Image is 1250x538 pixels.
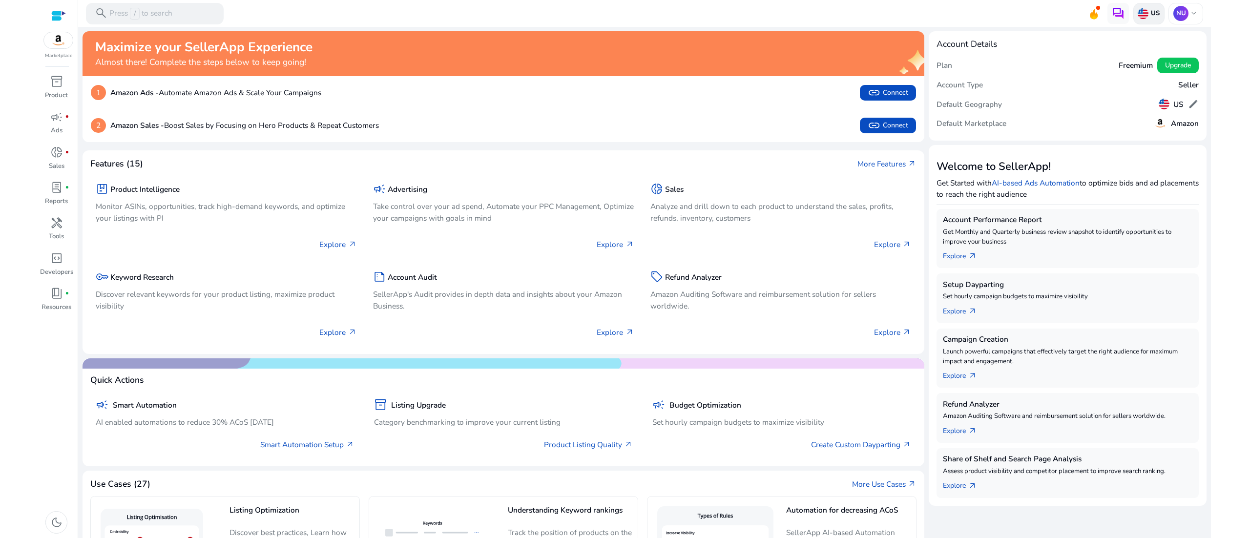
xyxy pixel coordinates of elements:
[50,111,63,124] span: campaign
[937,61,952,70] h5: Plan
[943,228,1192,247] p: Get Monthly and Quarterly business review snapshot to identify opportunities to improve your busi...
[1189,9,1198,18] span: keyboard_arrow_down
[96,416,354,428] p: AI enabled automations to reduce 30% ACoS [DATE]
[665,273,722,282] h5: Refund Analyzer
[968,427,977,435] span: arrow_outward
[943,476,985,492] a: Explorearrow_outward
[50,252,63,265] span: code_blocks
[319,327,356,338] p: Explore
[39,214,74,249] a: handymanTools
[110,120,379,131] p: Boost Sales by Focusing on Hero Products & Repeat Customers
[373,289,634,311] p: SellerApp's Audit provides in depth data and insights about your Amazon Business.
[625,328,634,337] span: arrow_outward
[45,91,68,101] p: Product
[902,240,911,249] span: arrow_outward
[346,440,354,449] span: arrow_outward
[90,375,144,385] h4: Quick Actions
[874,239,911,250] p: Explore
[852,478,917,490] a: More Use Casesarrow_outward
[39,108,74,144] a: campaignfiber_manual_recordAds
[937,81,983,89] h5: Account Type
[597,327,634,338] p: Explore
[868,86,880,99] span: link
[943,366,985,381] a: Explorearrow_outward
[943,247,985,262] a: Explorearrow_outward
[868,119,880,132] span: link
[96,289,357,311] p: Discover relevant keywords for your product listing, maximize product visibility
[943,412,1192,421] p: Amazon Auditing Software and reimbursement solution for sellers worldwide.
[39,285,74,320] a: book_4fiber_manual_recordResources
[374,416,633,428] p: Category benchmarking to improve your current listing
[39,144,74,179] a: donut_smallfiber_manual_recordSales
[650,183,663,195] span: donut_small
[95,7,107,20] span: search
[90,479,150,489] h4: Use Cases (27)
[625,240,634,249] span: arrow_outward
[96,270,108,283] span: key
[868,86,908,99] span: Connect
[1119,61,1153,70] h5: Freemium
[943,467,1192,476] p: Assess product visibility and competitor placement to improve search ranking.
[943,215,1192,224] h5: Account Performance Report
[943,302,985,317] a: Explorearrow_outward
[49,232,64,242] p: Tools
[51,126,62,136] p: Ads
[348,328,357,337] span: arrow_outward
[811,439,911,450] a: Create Custom Dayparting
[1173,6,1188,21] p: NU
[857,158,917,169] a: More Featuresarrow_outward
[50,146,63,159] span: donut_small
[50,217,63,229] span: handyman
[65,115,69,119] span: fiber_manual_record
[50,287,63,300] span: book_4
[96,398,108,411] span: campaign
[968,307,977,316] span: arrow_outward
[943,400,1192,409] h5: Refund Analyzer
[665,185,684,194] h5: Sales
[650,289,912,311] p: Amazon Auditing Software and reimbursement solution for sellers worldwide.
[968,372,977,380] span: arrow_outward
[109,8,172,20] p: Press to search
[937,177,1199,200] p: Get Started with to optimize bids and ad placements to reach the right audience
[391,401,446,410] h5: Listing Upgrade
[652,416,911,428] p: Set hourly campaign budgets to maximize visibility
[113,401,177,410] h5: Smart Automation
[373,270,386,283] span: summarize
[786,506,911,523] h5: Automation for decreasing ACoS
[937,100,1002,109] h5: Default Geography
[943,455,1192,463] h5: Share of Shelf and Search Page Analysis
[229,506,354,523] h5: Listing Optimization
[91,118,106,133] p: 2
[39,179,74,214] a: lab_profilefiber_manual_recordReports
[669,401,741,410] h5: Budget Optimization
[650,270,663,283] span: sell
[968,252,977,261] span: arrow_outward
[49,162,64,171] p: Sales
[388,185,427,194] h5: Advertising
[544,439,633,450] a: Product Listing Quality
[388,273,437,282] h5: Account Audit
[1178,81,1199,89] h5: Seller
[1159,99,1169,109] img: us.svg
[937,160,1199,173] h3: Welcome to SellerApp!
[95,57,312,67] h4: Almost there! Complete the steps below to keep going!
[1157,58,1199,73] button: Upgrade
[110,273,174,282] h5: Keyword Research
[50,181,63,194] span: lab_profile
[508,506,632,523] h5: Understanding Keyword rankings
[96,201,357,223] p: Monitor ASINs, opportunities, track high-demand keywords, and optimize your listings with PI
[348,240,357,249] span: arrow_outward
[50,516,63,529] span: dark_mode
[943,421,985,436] a: Explorearrow_outward
[374,398,387,411] span: inventory_2
[1138,8,1148,19] img: us.svg
[45,197,68,207] p: Reports
[943,335,1192,344] h5: Campaign Creation
[902,440,911,449] span: arrow_outward
[937,119,1006,128] h5: Default Marketplace
[968,482,977,491] span: arrow_outward
[1165,60,1191,70] span: Upgrade
[908,160,917,168] span: arrow_outward
[1148,9,1159,18] p: US
[992,178,1080,188] a: AI-based Ads Automation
